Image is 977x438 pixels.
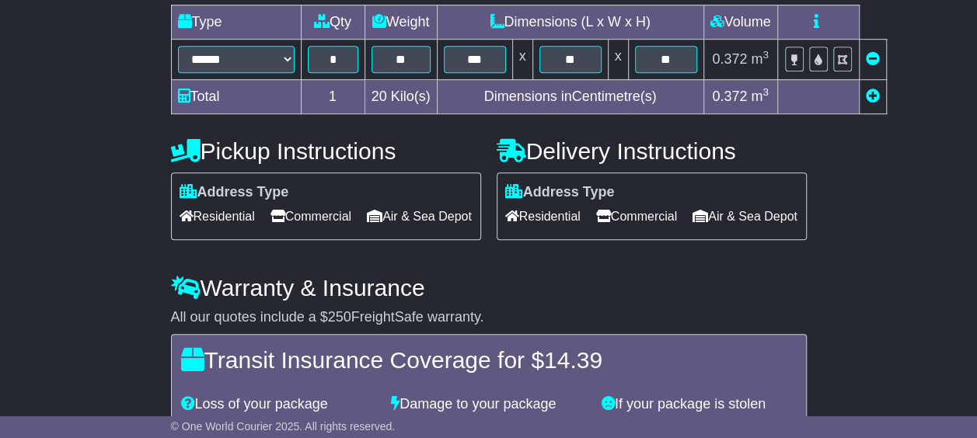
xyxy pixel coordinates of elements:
[365,79,437,113] td: Kilo(s)
[171,420,396,433] span: © One World Courier 2025. All rights reserved.
[762,49,769,61] sup: 3
[544,347,602,373] span: 14.39
[596,204,677,228] span: Commercial
[712,89,747,104] span: 0.372
[180,204,255,228] span: Residential
[437,5,703,39] td: Dimensions (L x W x H)
[751,89,769,104] span: m
[171,309,807,326] div: All our quotes include a $ FreightSafe warranty.
[180,184,289,201] label: Address Type
[173,396,384,413] div: Loss of your package
[171,138,481,164] h4: Pickup Instructions
[171,79,301,113] td: Total
[505,184,615,201] label: Address Type
[762,86,769,98] sup: 3
[365,5,437,39] td: Weight
[866,51,880,67] a: Remove this item
[866,89,880,104] a: Add new item
[703,5,777,39] td: Volume
[512,39,532,79] td: x
[367,204,472,228] span: Air & Sea Depot
[594,396,804,413] div: If your package is stolen
[751,51,769,67] span: m
[505,204,581,228] span: Residential
[712,51,747,67] span: 0.372
[383,396,594,413] div: Damage to your package
[372,89,387,104] span: 20
[328,309,351,325] span: 250
[437,79,703,113] td: Dimensions in Centimetre(s)
[181,347,797,373] h4: Transit Insurance Coverage for $
[171,275,807,301] h4: Warranty & Insurance
[171,5,301,39] td: Type
[608,39,628,79] td: x
[270,204,351,228] span: Commercial
[693,204,797,228] span: Air & Sea Depot
[301,5,365,39] td: Qty
[497,138,807,164] h4: Delivery Instructions
[301,79,365,113] td: 1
